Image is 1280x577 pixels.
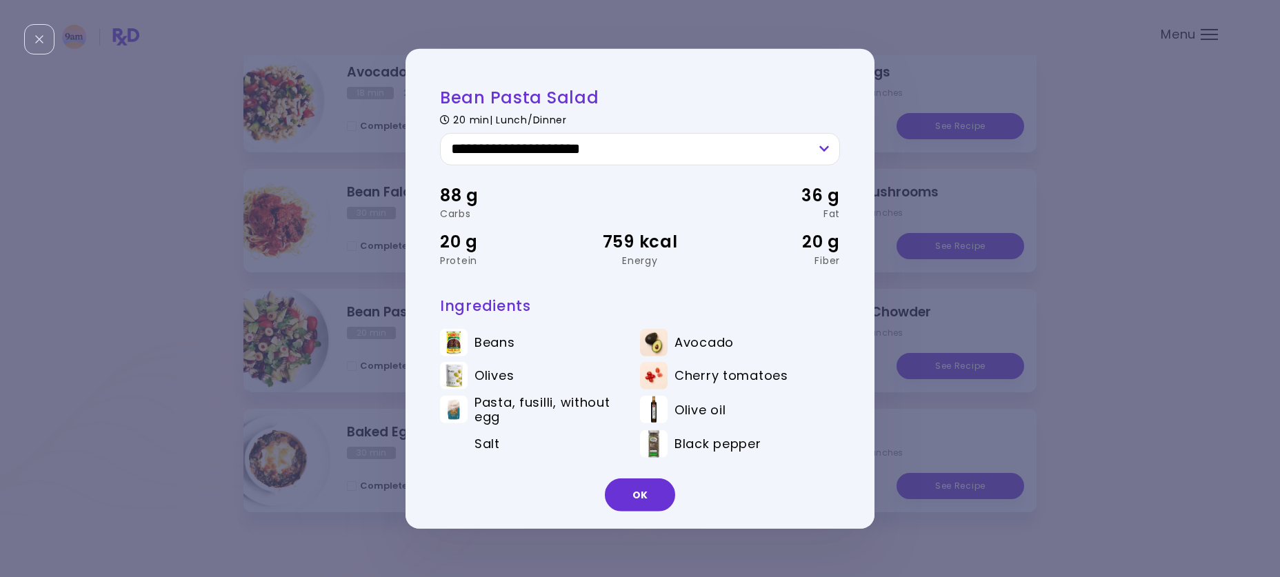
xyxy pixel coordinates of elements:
[474,335,515,350] span: Beans
[605,478,675,512] button: OK
[707,182,840,208] div: 36 g
[440,111,840,124] div: 20 min | Lunch/Dinner
[440,296,840,314] h3: Ingredients
[474,436,500,452] span: Salt
[440,86,840,108] h2: Bean Pasta Salad
[674,335,734,350] span: Avocado
[24,24,54,54] div: Close
[674,402,726,417] span: Olive oil
[707,255,840,265] div: Fiber
[474,395,620,425] span: Pasta, fusilli, without egg
[573,255,706,265] div: Energy
[440,209,573,219] div: Carbs
[707,209,840,219] div: Fat
[674,368,788,383] span: Cherry tomatoes
[674,436,761,452] span: Black pepper
[573,229,706,255] div: 759 kcal
[474,368,514,383] span: Olives
[440,229,573,255] div: 20 g
[440,182,573,208] div: 88 g
[440,255,573,265] div: Protein
[707,229,840,255] div: 20 g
